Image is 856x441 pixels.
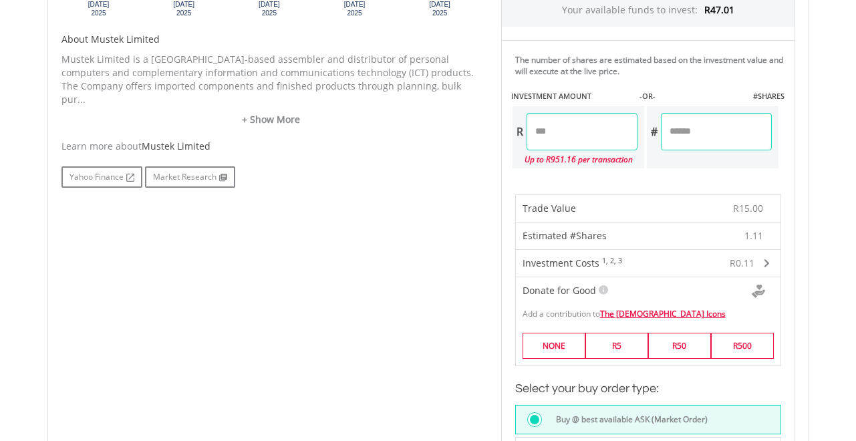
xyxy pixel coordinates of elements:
[648,333,711,359] label: R50
[523,333,585,359] label: NONE
[753,91,784,102] label: #SHARES
[711,333,774,359] label: R500
[585,333,648,359] label: R5
[429,1,450,17] text: [DATE] 2025
[523,284,596,297] span: Donate for Good
[513,113,527,150] div: R
[88,1,109,17] text: [DATE] 2025
[515,54,789,77] div: The number of shares are estimated based on the investment value and will execute at the live price.
[515,380,781,398] h3: Select your buy order type:
[61,113,481,126] a: + Show More
[61,140,481,153] div: Learn more about
[523,202,576,214] span: Trade Value
[173,1,194,17] text: [DATE] 2025
[647,113,661,150] div: #
[602,256,622,265] sup: 1, 2, 3
[639,91,656,102] label: -OR-
[259,1,280,17] text: [DATE] 2025
[548,412,708,427] label: Buy @ best available ASK (Market Order)
[523,257,599,269] span: Investment Costs
[142,140,210,152] span: Mustek Limited
[516,301,780,319] div: Add a contribution to
[523,229,607,242] span: Estimated #Shares
[730,257,754,269] span: R0.11
[733,202,763,214] span: R15.00
[343,1,365,17] text: [DATE] 2025
[61,166,142,188] a: Yahoo Finance
[511,91,591,102] label: INVESTMENT AMOUNT
[704,3,734,16] span: R47.01
[744,229,763,243] span: 1.11
[513,150,637,168] div: Up to R951.16 per transaction
[145,166,235,188] a: Market Research
[61,33,481,46] h5: About Mustek Limited
[752,285,765,298] img: Donte For Good
[600,308,726,319] a: The [DEMOGRAPHIC_DATA] Icons
[61,53,481,106] p: Mustek Limited is a [GEOGRAPHIC_DATA]-based assembler and distributor of personal computers and c...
